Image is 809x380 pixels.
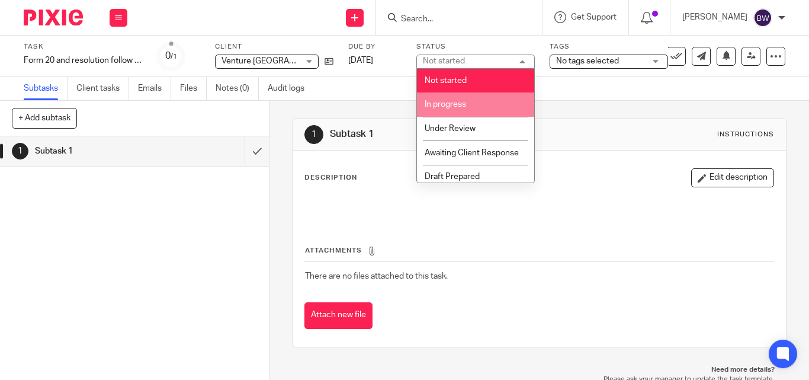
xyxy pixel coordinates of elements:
p: Description [304,173,357,183]
div: 0 [165,49,177,63]
label: Status [416,42,535,52]
a: Notes (0) [216,77,259,100]
span: Not started [425,76,467,85]
p: Need more details? [304,365,775,375]
img: svg%3E [753,8,772,27]
small: /1 [171,53,177,60]
label: Client [215,42,333,52]
a: Audit logs [268,77,313,100]
span: Get Support [571,13,617,21]
div: Not started [423,57,465,65]
h1: Subtask 1 [330,128,564,140]
h1: Subtask 1 [35,142,167,160]
p: [PERSON_NAME] [682,11,747,23]
button: Edit description [691,168,774,187]
a: Client tasks [76,77,129,100]
span: [DATE] [348,56,373,65]
span: There are no files attached to this task. [305,272,448,280]
span: Awaiting Client Response [425,149,519,157]
label: Due by [348,42,402,52]
input: Search [400,14,506,25]
span: Under Review [425,124,476,133]
a: Files [180,77,207,100]
div: Instructions [717,130,774,139]
button: Attach new file [304,302,373,329]
div: 1 [304,125,323,144]
span: Attachments [305,247,362,254]
span: Draft Prepared [425,173,480,181]
img: Pixie [24,9,83,25]
a: Emails [138,77,171,100]
label: Task [24,42,142,52]
a: Subtasks [24,77,68,100]
span: Venture [GEOGRAPHIC_DATA] [221,57,335,65]
button: + Add subtask [12,108,77,128]
label: Tags [550,42,668,52]
div: 1 [12,143,28,159]
div: Form 20 and resolution follow up [24,55,142,66]
span: In progress [425,100,466,108]
span: No tags selected [556,57,619,65]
